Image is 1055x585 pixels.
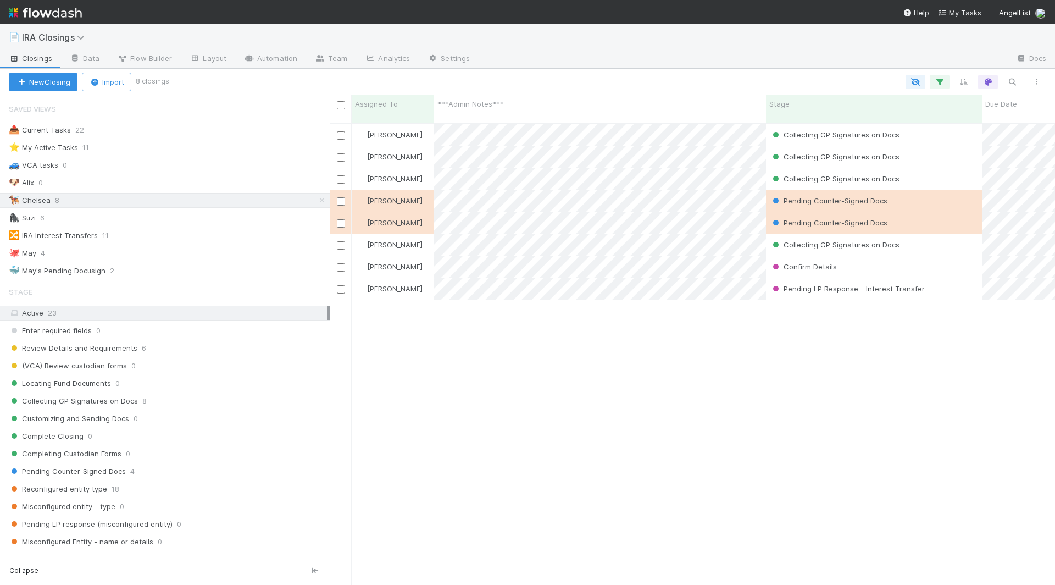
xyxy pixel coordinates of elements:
div: May's Pending Docusign [9,264,105,278]
span: Collapse [9,566,38,576]
input: Toggle Row Selected [337,153,345,162]
div: My Active Tasks [9,141,78,154]
span: 0 [38,176,54,190]
a: Automation [235,51,306,68]
div: May [9,246,36,260]
span: 0 [115,377,120,390]
a: Data [61,51,108,68]
div: Help [903,7,929,18]
span: 0 [158,535,162,549]
span: My Tasks [938,8,981,17]
span: 0 [131,359,136,373]
span: 0 [88,429,92,443]
img: logo-inverted-e16ddd16eac7371096b0.svg [9,3,82,22]
div: Pending Counter-Signed Docs [770,217,887,228]
span: Due Date [985,98,1017,109]
span: Complete Closing [9,429,84,443]
span: Flow Builder [117,53,172,64]
small: 8 closings [136,76,169,86]
div: Collecting GP Signatures on Docs [770,239,899,250]
span: 🐳 [9,266,20,275]
div: [PERSON_NAME] [356,239,423,250]
span: Closings [9,53,52,64]
span: [PERSON_NAME] [367,196,423,205]
span: 📄 [9,32,20,42]
div: [PERSON_NAME] [356,173,423,184]
span: Customizing and Sending Docs [9,412,129,426]
img: avatar_aa70801e-8de5-4477-ab9d-eb7c67de69c1.png [357,152,365,161]
span: [PERSON_NAME] [367,284,423,293]
span: Pending Counter-Signed Docs [9,465,126,478]
img: avatar_aa70801e-8de5-4477-ab9d-eb7c67de69c1.png [357,196,365,205]
div: Confirm Details [770,261,837,272]
div: Chelsea [9,194,51,207]
span: ⭐ [9,142,20,152]
span: 8 [55,194,70,207]
div: Active [9,306,327,320]
span: 11 [82,141,100,154]
div: [PERSON_NAME] [356,129,423,140]
span: Misconfigured Entity - name or details [9,535,153,549]
a: Analytics [356,51,419,68]
span: Stage [769,98,790,109]
div: Suzi [9,211,36,225]
span: Pending LP response (misconfigured entity) [9,517,173,531]
div: [PERSON_NAME] [356,283,423,294]
span: Review Details and Requirements [9,341,137,355]
span: 🐕‍🦺 [9,195,20,205]
span: 📥 [9,125,20,134]
input: Toggle Row Selected [337,263,345,272]
span: Product block bypassed [9,553,104,566]
span: 0 [126,447,130,461]
input: Toggle Row Selected [337,131,345,140]
div: IRA Interest Transfers [9,229,98,242]
span: Pending Counter-Signed Docs [770,218,887,227]
span: Locating Fund Documents [9,377,111,390]
div: [PERSON_NAME] [356,261,423,272]
span: 0 [96,324,101,338]
span: Assigned To [355,98,398,109]
input: Toggle Row Selected [337,219,345,228]
span: Collecting GP Signatures on Docs [770,174,899,183]
span: 0 [120,500,124,514]
span: [PERSON_NAME] [367,240,423,249]
img: avatar_aa70801e-8de5-4477-ab9d-eb7c67de69c1.png [357,262,365,271]
div: [PERSON_NAME] [356,195,423,206]
div: Pending LP Response - Interest Transfer [770,283,925,294]
input: Toggle Row Selected [337,285,345,294]
div: Collecting GP Signatures on Docs [770,151,899,162]
div: Current Tasks [9,123,71,137]
span: 23 [48,308,57,317]
img: avatar_aa70801e-8de5-4477-ab9d-eb7c67de69c1.png [357,218,365,227]
img: avatar_aa70801e-8de5-4477-ab9d-eb7c67de69c1.png [357,174,365,183]
span: 8 [142,394,147,408]
span: 🐙 [9,248,20,257]
button: Import [82,73,131,91]
a: Layout [181,51,235,68]
img: avatar_aa70801e-8de5-4477-ab9d-eb7c67de69c1.png [357,284,365,293]
a: Team [306,51,356,68]
span: Pending LP Response - Interest Transfer [770,284,925,293]
span: 5 [109,553,113,566]
span: 6 [40,211,55,225]
img: avatar_aa70801e-8de5-4477-ab9d-eb7c67de69c1.png [1035,8,1046,19]
span: 0 [134,412,138,426]
span: (VCA) Review custodian forms [9,359,127,373]
img: avatar_aa70801e-8de5-4477-ab9d-eb7c67de69c1.png [357,240,365,249]
div: [PERSON_NAME] [356,151,423,162]
span: 2 [110,264,125,278]
span: AngelList [999,8,1031,17]
span: Stage [9,281,32,303]
div: Pending Counter-Signed Docs [770,195,887,206]
input: Toggle All Rows Selected [337,101,345,109]
div: [PERSON_NAME] [356,217,423,228]
span: 18 [112,482,119,496]
span: 🐶 [9,178,20,187]
span: 0 [177,517,181,531]
span: Completing Custodian Forms [9,447,121,461]
span: Collecting GP Signatures on Docs [770,152,899,161]
a: My Tasks [938,7,981,18]
div: Collecting GP Signatures on Docs [770,173,899,184]
div: Collecting GP Signatures on Docs [770,129,899,140]
span: 4 [130,465,135,478]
